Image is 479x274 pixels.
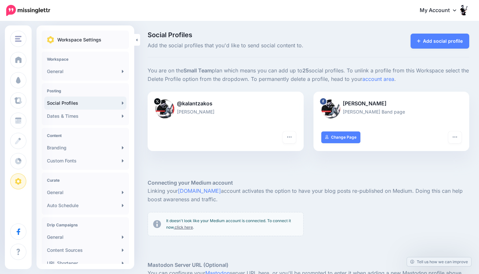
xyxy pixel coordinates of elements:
[47,57,124,62] h4: Workspace
[44,231,126,244] a: General
[148,261,469,269] h5: Mastodon Server URL (Optional)
[362,76,394,82] a: account area
[155,99,296,108] p: @kalantzakos
[47,178,124,183] h4: Curate
[148,179,469,187] h5: Connecting your Medium account
[183,67,212,74] b: Small Team
[6,5,50,16] img: Missinglettr
[166,218,298,231] p: It doesn't look like your Medium account is connected. To connect it now, .
[175,225,193,230] a: click here
[44,154,126,167] a: Custom Fonts
[47,88,124,93] h4: Posting
[302,67,309,74] b: 25
[155,99,174,118] img: t3gFdkDA-4672.jpeg
[321,99,340,118] img: picture-8637.png
[413,3,469,19] a: My Account
[178,188,221,194] a: [DOMAIN_NAME]
[155,108,296,115] p: [PERSON_NAME]
[148,67,469,84] p: You are on the plan which means you can add up to social profiles. To unlink a profile from this ...
[44,65,126,78] a: General
[15,36,22,42] img: menu.png
[148,32,359,38] span: Social Profiles
[57,36,101,44] p: Workspace Settings
[44,186,126,199] a: General
[44,110,126,123] a: Dates & Times
[44,97,126,110] a: Social Profiles
[148,41,359,50] span: Add the social profiles that you'd like to send social content to.
[321,108,462,115] p: [PERSON_NAME] Band page
[47,36,54,43] img: settings.png
[44,257,126,270] a: URL Shortener
[44,199,126,212] a: Auto Schedule
[153,220,161,228] img: info-circle-grey.png
[44,244,126,257] a: Content Sources
[411,34,470,49] a: Add social profile
[44,141,126,154] a: Branding
[407,257,471,266] a: Tell us how we can improve
[321,131,361,143] a: Change Page
[148,187,469,204] p: Linking your account activates the option to have your blog posts re-published on Medium. Doing t...
[47,133,124,138] h4: Content
[47,222,124,227] h4: Drip Campaigns
[321,99,462,108] p: [PERSON_NAME]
